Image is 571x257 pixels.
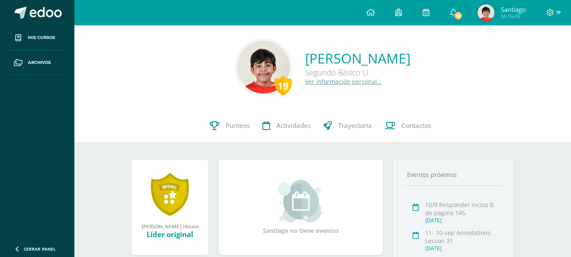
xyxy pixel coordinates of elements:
[28,59,51,66] span: Archivos
[140,223,200,229] div: [PERSON_NAME] obtuvo
[7,25,68,50] a: Mis cursos
[478,4,495,21] img: 650612bc3b48fb2bc1e1619a95cc4225.png
[454,11,463,20] span: 10
[501,5,526,14] span: Santiago
[28,34,55,41] span: Mis cursos
[305,77,382,86] a: Ver información personal...
[278,180,324,222] img: event_small.png
[24,246,56,252] span: Cerrar panel
[425,229,501,245] div: 11- 10-sep Annotations Lesson 31
[425,217,501,224] div: [DATE]
[276,121,311,130] span: Actividades
[425,245,501,252] div: [DATE]
[305,49,410,67] a: [PERSON_NAME]
[237,41,290,94] img: 409ee9d4e598dd45a87e9f1ba74e54c7.png
[338,121,372,130] span: Trayectoria
[402,121,431,130] span: Contactos
[378,109,437,143] a: Contactos
[226,121,250,130] span: Punteos
[203,109,256,143] a: Punteos
[275,76,292,95] div: 19
[305,67,410,77] div: Segundo Básico U
[259,180,343,235] div: Santiago no tiene eventos
[404,171,503,179] div: Eventos próximos
[501,13,526,20] span: Mi Perfil
[256,109,317,143] a: Actividades
[425,201,501,217] div: 10/9 Responder inciso B de página 145.
[140,229,200,239] div: Líder original
[317,109,378,143] a: Trayectoria
[7,50,68,75] a: Archivos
